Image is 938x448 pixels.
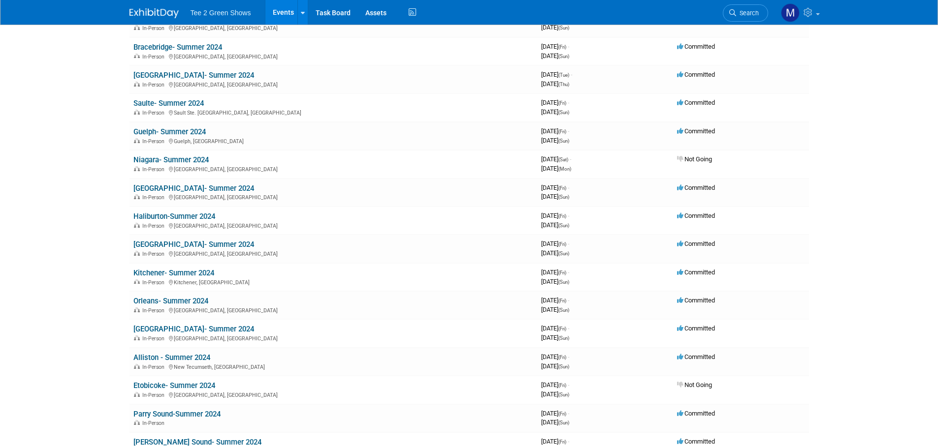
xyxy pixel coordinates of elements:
span: (Sun) [558,251,569,256]
a: Haliburton-Summer 2024 [133,212,215,221]
span: [DATE] [541,297,569,304]
div: Guelph, [GEOGRAPHIC_DATA] [133,137,533,145]
span: (Sun) [558,364,569,369]
a: Etobicoke- Summer 2024 [133,381,215,390]
span: In-Person [142,364,167,370]
div: [GEOGRAPHIC_DATA], [GEOGRAPHIC_DATA] [133,390,533,398]
span: (Fri) [558,270,566,275]
a: Orleans- Summer 2024 [133,297,208,305]
div: [GEOGRAPHIC_DATA], [GEOGRAPHIC_DATA] [133,334,533,342]
span: (Sun) [558,194,569,200]
span: Committed [677,269,715,276]
span: [DATE] [541,193,569,200]
a: Guelph- Summer 2024 [133,127,206,136]
span: Committed [677,71,715,78]
img: In-Person Event [134,82,140,87]
span: - [568,269,569,276]
span: [DATE] [541,325,569,332]
span: [DATE] [541,52,569,60]
span: In-Person [142,251,167,257]
span: [DATE] [541,418,569,426]
span: [DATE] [541,390,569,398]
img: In-Person Event [134,223,140,228]
span: (Sun) [558,25,569,30]
span: [DATE] [541,155,571,163]
div: [GEOGRAPHIC_DATA], [GEOGRAPHIC_DATA] [133,165,533,173]
span: In-Person [142,420,167,426]
span: (Sun) [558,279,569,285]
span: [DATE] [541,221,569,229]
span: - [568,99,569,106]
img: In-Person Event [134,392,140,397]
img: In-Person Event [134,54,140,59]
span: (Sun) [558,335,569,341]
span: - [568,325,569,332]
span: [DATE] [541,269,569,276]
span: Tee 2 Green Shows [191,9,251,17]
a: Search [723,4,768,22]
span: Committed [677,127,715,135]
span: Committed [677,438,715,445]
span: In-Person [142,392,167,398]
a: [PERSON_NAME] Sound- Summer 2024 [133,438,261,447]
img: ExhibitDay [129,8,179,18]
span: In-Person [142,335,167,342]
span: - [570,155,571,163]
img: In-Person Event [134,166,140,171]
span: Committed [677,353,715,360]
span: In-Person [142,54,167,60]
div: New Tecumseth, [GEOGRAPHIC_DATA] [133,362,533,370]
span: [DATE] [541,278,569,285]
div: [GEOGRAPHIC_DATA], [GEOGRAPHIC_DATA] [133,80,533,88]
span: - [568,438,569,445]
span: [DATE] [541,438,569,445]
span: [DATE] [541,71,572,78]
img: Michael Kruger [781,3,800,22]
span: [DATE] [541,165,571,172]
span: Committed [677,212,715,219]
span: - [568,410,569,417]
span: (Sun) [558,138,569,144]
span: [DATE] [541,353,569,360]
span: [DATE] [541,127,569,135]
a: Parry Sound-Summer 2024 [133,410,221,418]
img: In-Person Event [134,110,140,115]
img: In-Person Event [134,420,140,425]
span: [DATE] [541,24,569,31]
a: Kitchener- Summer 2024 [133,269,214,277]
span: [DATE] [541,249,569,257]
div: [GEOGRAPHIC_DATA], [GEOGRAPHIC_DATA] [133,52,533,60]
span: (Tue) [558,72,569,78]
span: [DATE] [541,99,569,106]
a: [GEOGRAPHIC_DATA]- Summer 2024 [133,325,254,333]
span: - [568,353,569,360]
span: (Sat) [558,157,568,162]
span: Committed [677,297,715,304]
span: In-Person [142,279,167,286]
div: [GEOGRAPHIC_DATA], [GEOGRAPHIC_DATA] [133,193,533,201]
span: Committed [677,99,715,106]
span: Not Going [677,155,712,163]
span: Committed [677,184,715,191]
span: [DATE] [541,108,569,116]
a: Alliston - Summer 2024 [133,353,210,362]
span: (Fri) [558,326,566,331]
img: In-Person Event [134,138,140,143]
span: (Fri) [558,185,566,191]
span: (Fri) [558,439,566,445]
span: (Fri) [558,355,566,360]
span: [DATE] [541,410,569,417]
span: - [568,127,569,135]
span: (Sun) [558,420,569,425]
span: Committed [677,43,715,50]
a: [GEOGRAPHIC_DATA]- Summer 2024 [133,240,254,249]
a: Bracebridge- Summer 2024 [133,43,222,52]
span: In-Person [142,110,167,116]
span: Committed [677,240,715,247]
span: (Fri) [558,100,566,106]
span: - [571,71,572,78]
span: [DATE] [541,43,569,50]
div: Sault Ste. [GEOGRAPHIC_DATA], [GEOGRAPHIC_DATA] [133,108,533,116]
span: In-Person [142,166,167,173]
img: In-Person Event [134,251,140,256]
